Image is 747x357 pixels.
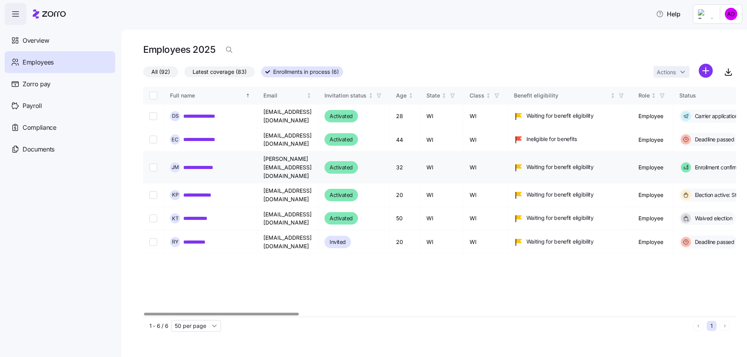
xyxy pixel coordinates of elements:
[23,101,42,111] span: Payroll
[149,164,157,171] input: Select record 3
[257,183,318,207] td: [EMAIL_ADDRESS][DOMAIN_NAME]
[5,117,115,138] a: Compliance
[420,152,463,183] td: WI
[170,91,244,100] div: Full name
[679,91,736,100] div: Status
[657,70,676,75] span: Actions
[330,190,353,200] span: Activated
[526,163,594,171] span: Waiting for benefit eligibility
[390,207,420,230] td: 50
[632,104,673,128] td: Employee
[172,137,179,142] span: E C
[149,112,157,120] input: Select record 1
[257,128,318,152] td: [EMAIL_ADDRESS][DOMAIN_NAME]
[514,91,609,100] div: Benefit eligibility
[330,111,353,121] span: Activated
[149,92,157,99] input: Select all records
[420,128,463,152] td: WI
[463,152,508,183] td: WI
[149,322,168,330] span: 1 - 6 / 6
[23,36,49,45] span: Overview
[149,238,157,246] input: Select record 6
[486,93,491,98] div: Not sorted
[650,6,687,22] button: Help
[172,113,179,118] span: D S
[420,230,463,254] td: WI
[470,91,484,100] div: Class
[368,93,373,98] div: Not sorted
[508,87,632,104] th: Benefit eligibilityNot sorted
[330,163,353,172] span: Activated
[698,9,714,19] img: Employer logo
[149,191,157,199] input: Select record 4
[396,91,407,100] div: Age
[420,104,463,128] td: WI
[463,104,508,128] td: WI
[426,91,440,100] div: State
[257,230,318,254] td: [EMAIL_ADDRESS][DOMAIN_NAME]
[164,87,257,104] th: Full nameSorted ascending
[257,207,318,230] td: [EMAIL_ADDRESS][DOMAIN_NAME]
[632,207,673,230] td: Employee
[257,152,318,183] td: [PERSON_NAME][EMAIL_ADDRESS][DOMAIN_NAME]
[390,128,420,152] td: 44
[638,91,650,100] div: Role
[610,93,615,98] div: Not sorted
[390,152,420,183] td: 32
[172,192,179,197] span: K P
[463,87,508,104] th: ClassNot sorted
[172,239,179,244] span: R Y
[632,128,673,152] td: Employee
[526,214,594,222] span: Waiting for benefit eligibility
[693,164,745,171] span: Enrollment confirmed
[306,93,312,98] div: Not sorted
[318,87,390,104] th: Invitation statusNot sorted
[632,152,673,183] td: Employee
[463,128,508,152] td: WI
[263,91,305,100] div: Email
[151,67,170,77] span: All (92)
[172,216,179,221] span: K T
[23,79,51,89] span: Zorro pay
[693,321,703,331] button: Previous page
[632,183,673,207] td: Employee
[149,214,157,222] input: Select record 5
[693,136,735,143] span: Deadline passed
[707,321,717,331] button: 1
[23,123,56,132] span: Compliance
[441,93,447,98] div: Not sorted
[273,67,339,77] span: Enrollments in process (6)
[23,57,54,67] span: Employees
[699,64,713,78] svg: add icon
[420,207,463,230] td: WI
[651,93,656,98] div: Not sorted
[330,135,353,144] span: Activated
[324,91,366,100] div: Invitation status
[654,66,689,78] button: Actions
[390,183,420,207] td: 20
[526,135,577,143] span: Ineligible for benefits
[390,230,420,254] td: 20
[526,238,594,246] span: Waiting for benefit eligibility
[632,230,673,254] td: Employee
[5,95,115,117] a: Payroll
[693,214,733,222] span: Waived election
[725,8,737,20] img: 0dc50cdb7dc607bd9d5b4732d0ba19db
[463,207,508,230] td: WI
[693,238,735,246] span: Deadline passed
[245,93,251,98] div: Sorted ascending
[149,136,157,143] input: Select record 2
[330,214,353,223] span: Activated
[526,112,594,120] span: Waiting for benefit eligibility
[257,104,318,128] td: [EMAIL_ADDRESS][DOMAIN_NAME]
[5,138,115,160] a: Documents
[193,67,247,77] span: Latest coverage (83)
[5,30,115,51] a: Overview
[390,87,420,104] th: AgeNot sorted
[632,87,673,104] th: RoleNot sorted
[23,145,54,154] span: Documents
[330,237,346,247] span: Invited
[720,321,730,331] button: Next page
[408,93,414,98] div: Not sorted
[526,191,594,199] span: Waiting for benefit eligibility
